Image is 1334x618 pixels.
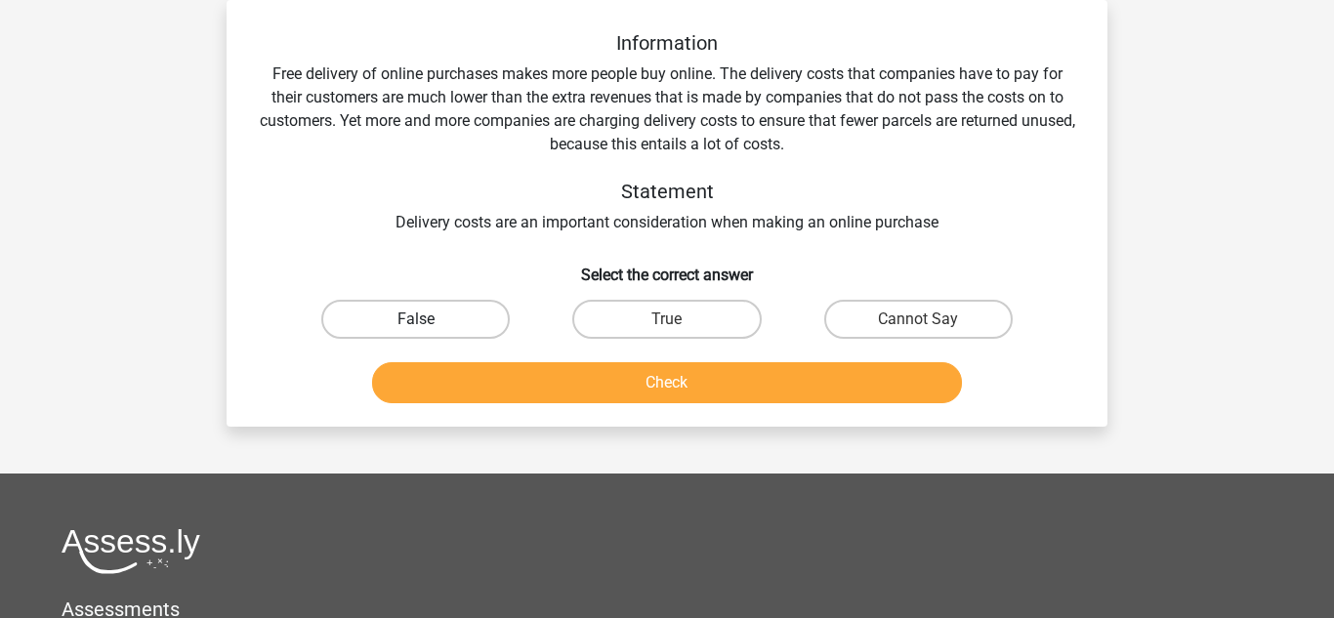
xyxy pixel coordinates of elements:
button: Check [372,362,963,403]
label: True [572,300,761,339]
label: Cannot Say [824,300,1013,339]
h5: Statement [258,180,1076,203]
h5: Information [258,31,1076,55]
div: Free delivery of online purchases makes more people buy online. The delivery costs that companies... [258,31,1076,234]
h6: Select the correct answer [258,250,1076,284]
img: Assessly logo [62,528,200,574]
label: False [321,300,510,339]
